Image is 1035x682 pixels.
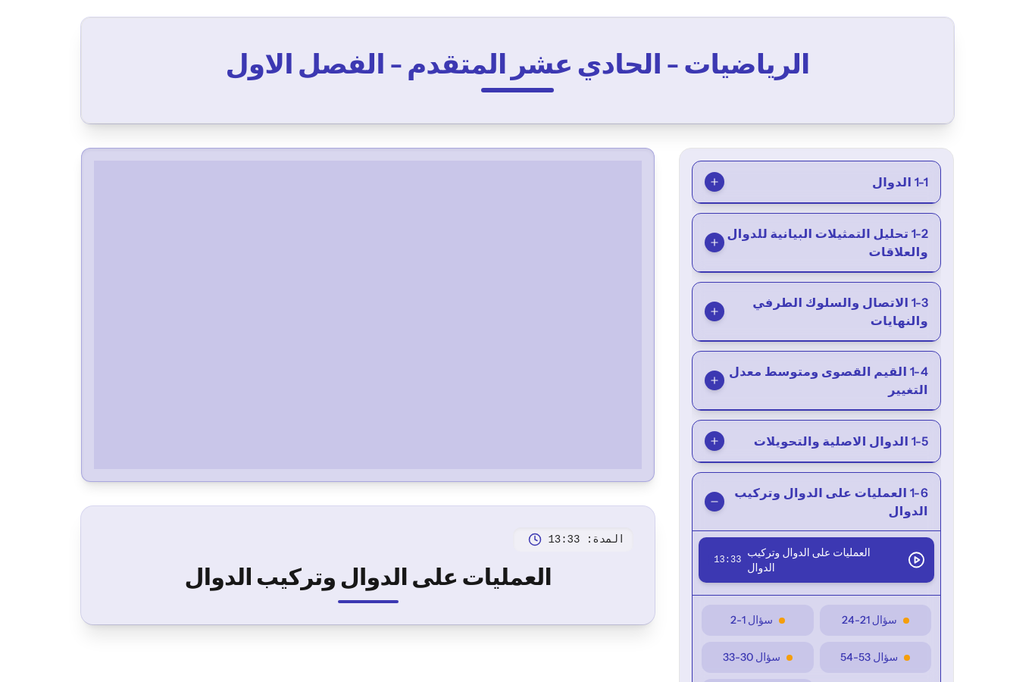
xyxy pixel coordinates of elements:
[730,612,773,628] span: سؤال 1-2
[820,642,931,673] button: سؤال 53-54
[702,642,813,673] button: سؤال 30-33
[693,214,940,272] button: 1-2 تحليل التمثيلات البيانية للدوال والعلاقات
[747,545,895,575] span: العمليات على الدوال وتركيب الدوال
[693,283,940,341] button: 1-3 الاتصال والسلوك الطرفي والنهايات
[708,551,747,569] span: 13 : 33
[842,612,897,628] span: سؤال 21-24
[693,352,940,410] button: 1-4 القيم القصوى ومتوسط معدل التغيير
[724,483,928,520] span: 1-6 العمليات على الدوال وتركيب الدوال
[840,649,898,665] span: سؤال 53-54
[724,293,928,330] span: 1-3 الاتصال والسلوك الطرفي والنهايات
[872,173,928,191] span: 1-1 الدوال
[723,649,780,665] span: سؤال 30-33
[699,537,934,583] button: العمليات على الدوال وتركيب الدوال13:33
[820,605,931,636] button: سؤال 21-24
[693,473,940,531] button: 1-6 العمليات على الدوال وتركيب الدوال
[702,605,813,636] button: سؤال 1-2
[548,532,624,547] span: المدة: 13:33
[754,432,928,450] span: 1-5 الدوال الاصلية والتحويلات
[155,48,880,79] h2: الرياضيات - الحادي عشر المتقدم - الفصل الاول
[693,421,940,462] button: 1-5 الدوال الاصلية والتحويلات
[693,161,940,203] button: 1-1 الدوال
[724,224,928,261] span: 1-2 تحليل التمثيلات البيانية للدوال والعلاقات
[102,564,633,591] h2: العمليات على الدوال وتركيب الدوال
[724,362,928,399] span: 1-4 القيم القصوى ومتوسط معدل التغيير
